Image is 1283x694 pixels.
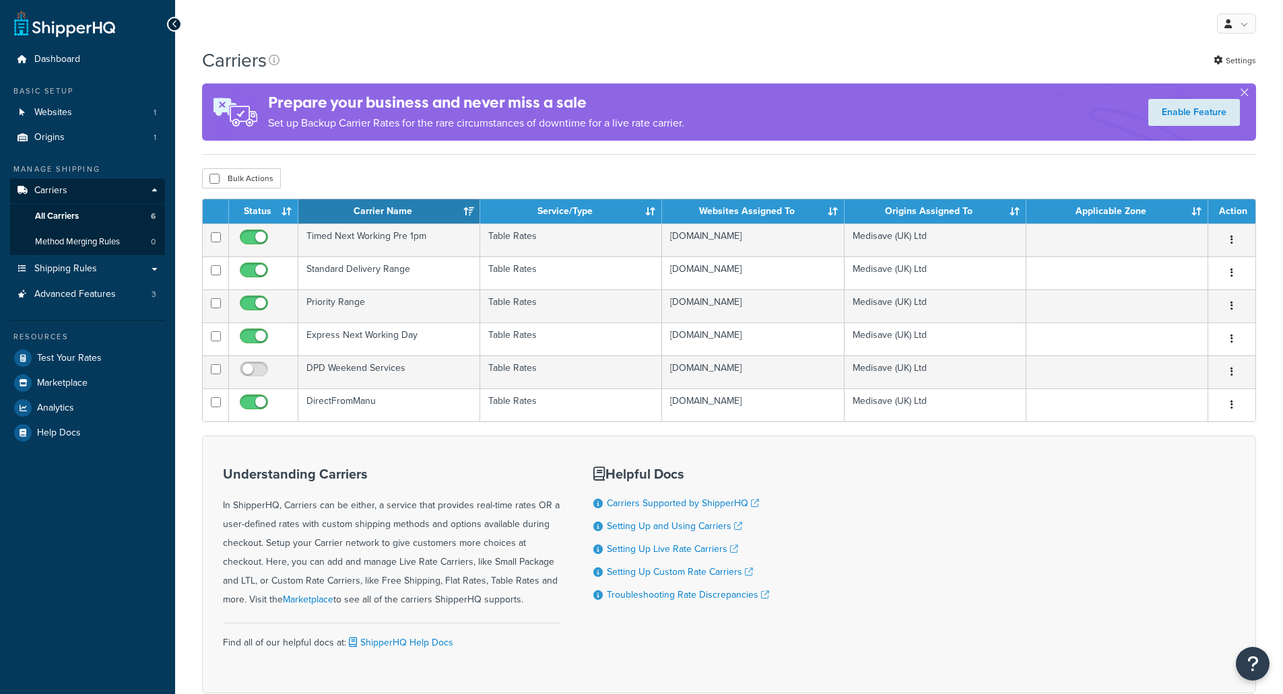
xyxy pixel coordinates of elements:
img: ad-rules-rateshop-fe6ec290ccb7230408bd80ed9643f0289d75e0ffd9eb532fc0e269fcd187b520.png [202,83,268,141]
td: Table Rates [480,388,662,421]
a: Analytics [10,396,165,420]
div: Resources [10,331,165,343]
a: Carriers Supported by ShipperHQ [607,496,759,510]
th: Action [1208,199,1255,223]
span: Carriers [34,185,67,197]
a: Settings [1214,51,1256,70]
td: DirectFromManu [298,388,480,421]
a: Method Merging Rules 0 [10,230,165,254]
h3: Helpful Docs [593,466,769,481]
a: Marketplace [283,592,333,606]
th: Websites Assigned To: activate to sort column ascending [662,199,844,223]
a: Marketplace [10,371,165,395]
td: [DOMAIN_NAME] [662,322,844,355]
span: Help Docs [37,427,81,439]
span: 1 [154,107,156,118]
li: Origins [10,125,165,150]
th: Applicable Zone: activate to sort column ascending [1026,199,1208,223]
div: Manage Shipping [10,164,165,175]
td: [DOMAIN_NAME] [662,223,844,256]
a: Origins 1 [10,125,165,150]
a: Advanced Features 3 [10,282,165,307]
li: Websites [10,100,165,125]
li: Advanced Features [10,282,165,307]
a: Help Docs [10,421,165,445]
span: 1 [154,132,156,143]
a: Websites 1 [10,100,165,125]
th: Origins Assigned To: activate to sort column ascending [845,199,1026,223]
span: 6 [151,211,156,222]
td: Express Next Working Day [298,322,480,355]
td: Table Rates [480,355,662,388]
h1: Carriers [202,47,267,73]
span: Origins [34,132,65,143]
a: Setting Up Custom Rate Carriers [607,565,753,579]
span: Method Merging Rules [35,236,120,248]
td: Medisave (UK) Ltd [845,322,1026,355]
span: Dashboard [34,54,80,65]
li: All Carriers [10,204,165,229]
th: Service/Type: activate to sort column ascending [480,199,662,223]
td: Table Rates [480,256,662,289]
h4: Prepare your business and never miss a sale [268,92,684,114]
td: Medisave (UK) Ltd [845,223,1026,256]
span: Websites [34,107,72,118]
th: Carrier Name: activate to sort column ascending [298,199,480,223]
a: Setting Up and Using Carriers [607,519,742,533]
span: Marketplace [37,378,88,389]
span: 0 [151,236,156,248]
a: Enable Feature [1148,99,1240,126]
a: All Carriers 6 [10,204,165,229]
td: [DOMAIN_NAME] [662,388,844,421]
td: [DOMAIN_NAME] [662,355,844,388]
a: ShipperHQ Help Docs [346,635,453,650]
span: Advanced Features [34,289,116,300]
a: Carriers [10,178,165,203]
button: Open Resource Center [1236,647,1270,681]
a: Dashboard [10,47,165,72]
a: Setting Up Live Rate Carriers [607,542,738,556]
td: Standard Delivery Range [298,256,480,289]
td: [DOMAIN_NAME] [662,289,844,322]
span: Shipping Rules [34,263,97,275]
th: Status: activate to sort column ascending [229,199,298,223]
td: DPD Weekend Services [298,355,480,388]
div: Find all of our helpful docs at: [223,623,560,652]
td: Table Rates [480,223,662,256]
div: Basic Setup [10,85,165,97]
li: Method Merging Rules [10,230,165,254]
div: In ShipperHQ, Carriers can be either, a service that provides real-time rates OR a user-defined r... [223,466,560,609]
td: Priority Range [298,289,480,322]
button: Bulk Actions [202,168,281,188]
span: 3 [152,289,156,300]
td: Medisave (UK) Ltd [845,289,1026,322]
td: Timed Next Working Pre 1pm [298,223,480,256]
span: Analytics [37,403,74,414]
a: Test Your Rates [10,346,165,370]
td: Medisave (UK) Ltd [845,256,1026,289]
td: Table Rates [480,289,662,322]
td: Medisave (UK) Ltd [845,388,1026,421]
h3: Understanding Carriers [223,466,560,481]
span: All Carriers [35,211,79,222]
a: ShipperHQ Home [14,10,115,37]
p: Set up Backup Carrier Rates for the rare circumstances of downtime for a live rate carrier. [268,114,684,133]
td: Medisave (UK) Ltd [845,355,1026,388]
span: Test Your Rates [37,353,102,364]
li: Carriers [10,178,165,255]
td: [DOMAIN_NAME] [662,256,844,289]
a: Shipping Rules [10,256,165,281]
a: Troubleshooting Rate Discrepancies [607,588,769,602]
td: Table Rates [480,322,662,355]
